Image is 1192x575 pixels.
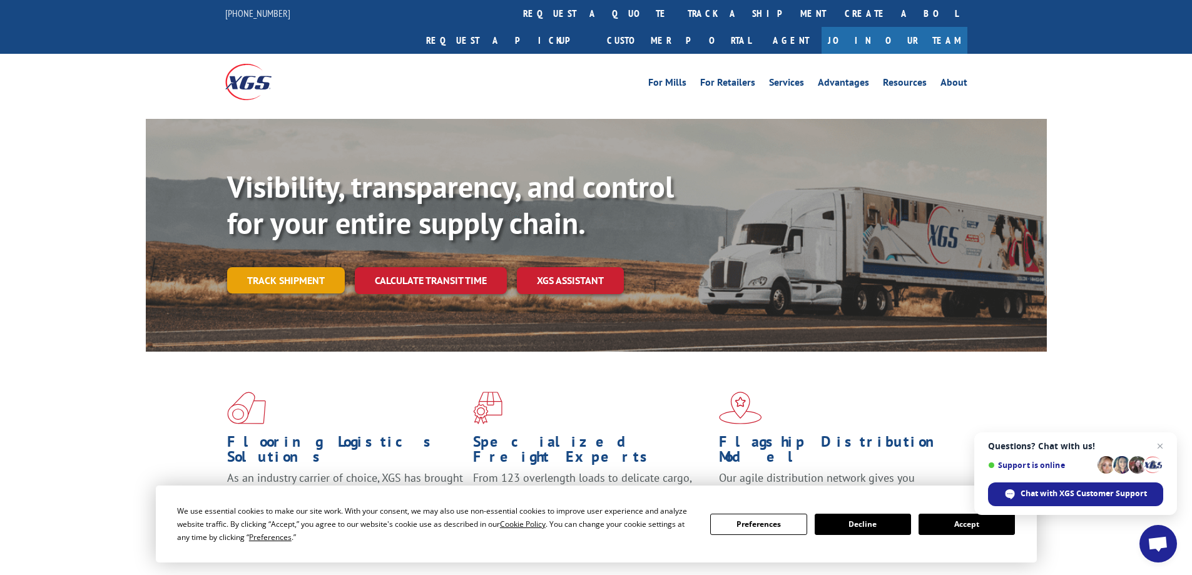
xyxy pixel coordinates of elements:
span: Support is online [988,461,1093,470]
a: For Mills [648,78,686,91]
a: [PHONE_NUMBER] [225,7,290,19]
button: Accept [919,514,1015,535]
img: xgs-icon-flagship-distribution-model-red [719,392,762,424]
span: Our agile distribution network gives you nationwide inventory management on demand. [719,471,949,500]
a: Customer Portal [598,27,760,54]
span: Preferences [249,532,292,542]
a: Join Our Team [822,27,967,54]
a: About [940,78,967,91]
div: Cookie Consent Prompt [156,486,1037,562]
a: Calculate transit time [355,267,507,294]
div: We use essential cookies to make our site work. With your consent, we may also use non-essential ... [177,504,695,544]
a: Request a pickup [417,27,598,54]
img: xgs-icon-focused-on-flooring-red [473,392,502,424]
a: XGS ASSISTANT [517,267,624,294]
h1: Flooring Logistics Solutions [227,434,464,471]
h1: Flagship Distribution Model [719,434,955,471]
a: For Retailers [700,78,755,91]
a: Resources [883,78,927,91]
b: Visibility, transparency, and control for your entire supply chain. [227,167,674,242]
span: Cookie Policy [500,519,546,529]
button: Preferences [710,514,807,535]
p: From 123 overlength loads to delicate cargo, our experienced staff knows the best way to move you... [473,471,710,526]
a: Open chat [1139,525,1177,562]
span: Chat with XGS Customer Support [1021,488,1147,499]
span: Questions? Chat with us! [988,441,1163,451]
button: Decline [815,514,911,535]
a: Advantages [818,78,869,91]
img: xgs-icon-total-supply-chain-intelligence-red [227,392,266,424]
span: As an industry carrier of choice, XGS has brought innovation and dedication to flooring logistics... [227,471,463,515]
a: Services [769,78,804,91]
span: Chat with XGS Customer Support [988,482,1163,506]
a: Agent [760,27,822,54]
h1: Specialized Freight Experts [473,434,710,471]
a: Track shipment [227,267,345,293]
